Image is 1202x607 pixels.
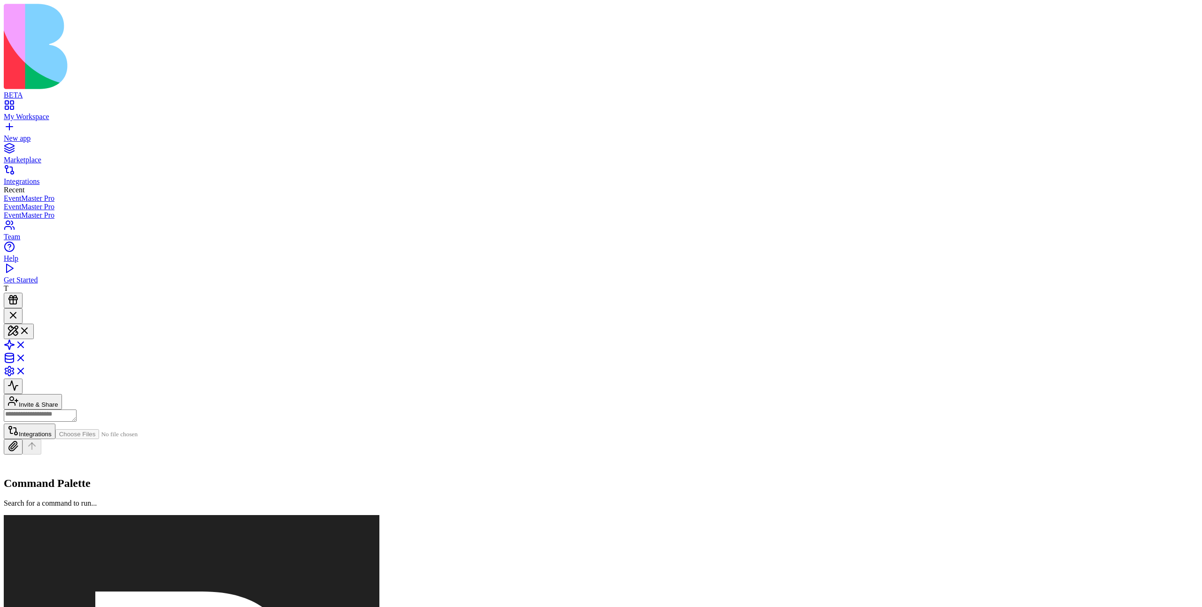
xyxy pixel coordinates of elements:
[4,83,1198,99] a: BETA
[4,499,1198,508] p: Search for a command to run...
[4,211,1198,220] a: EventMaster Pro
[4,186,24,194] span: Recent
[4,254,1198,263] div: Help
[4,284,8,292] span: T
[4,203,1198,211] a: EventMaster Pro
[4,91,1198,99] div: BETA
[4,113,1198,121] div: My Workspace
[4,194,1198,203] a: EventMaster Pro
[4,104,1198,121] a: My Workspace
[4,424,55,439] button: Integrations
[4,477,1198,490] h2: Command Palette
[4,134,1198,143] div: New app
[4,246,1198,263] a: Help
[4,224,1198,241] a: Team
[4,276,1198,284] div: Get Started
[4,267,1198,284] a: Get Started
[4,177,1198,186] div: Integrations
[4,156,1198,164] div: Marketplace
[4,169,1198,186] a: Integrations
[4,394,62,410] button: Invite & Share
[4,233,1198,241] div: Team
[4,126,1198,143] a: New app
[4,147,1198,164] a: Marketplace
[4,4,381,89] img: logo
